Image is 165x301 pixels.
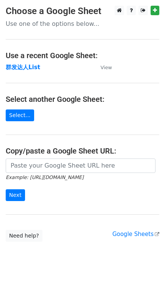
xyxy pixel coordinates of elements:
a: Select... [6,109,34,121]
h4: Select another Google Sheet: [6,95,159,104]
h3: Choose a Google Sheet [6,6,159,17]
h4: Use a recent Google Sheet: [6,51,159,60]
a: 群发达人List [6,64,40,71]
small: View [101,65,112,70]
h4: Copy/paste a Google Sheet URL: [6,146,159,155]
input: Next [6,189,25,201]
p: Use one of the options below... [6,20,159,28]
small: Example: [URL][DOMAIN_NAME] [6,174,83,180]
a: View [93,64,112,71]
a: Need help? [6,230,42,242]
a: Google Sheets [112,231,159,238]
input: Paste your Google Sheet URL here [6,158,156,173]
